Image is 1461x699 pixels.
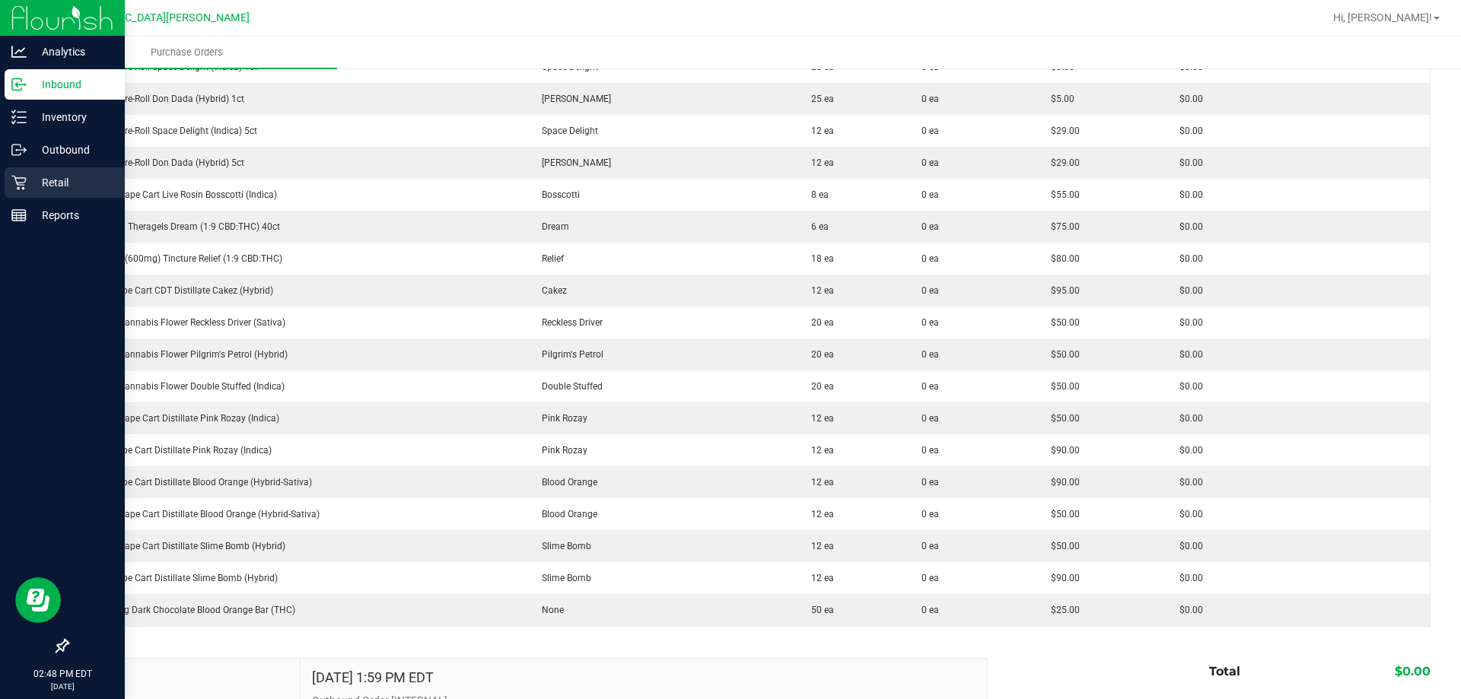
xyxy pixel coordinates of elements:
span: $0.00 [1172,445,1203,456]
span: $0.00 [1172,221,1203,232]
span: $50.00 [1043,381,1080,392]
span: $55.00 [1043,189,1080,200]
span: $50.00 [1043,509,1080,519]
iframe: Resource center [15,577,61,623]
span: $90.00 [1043,573,1080,583]
span: Bosscotti [534,189,580,200]
div: FT 3.5g Cannabis Flower Reckless Driver (Sativa) [78,316,517,329]
span: 12 ea [804,477,834,488]
p: Inbound [27,75,118,94]
span: $25.00 [1043,605,1080,615]
span: $90.00 [1043,477,1080,488]
span: 0 ea [921,124,939,138]
span: 50 ea [804,605,834,615]
span: Reckless Driver [534,317,603,328]
span: 0 ea [921,380,939,393]
span: 0 ea [921,348,939,361]
div: FT 1g Vape Cart Distillate Slime Bomb (Hybrid) [78,571,517,585]
span: 0 ea [921,539,939,553]
span: $0.00 [1172,253,1203,264]
span: Relief [534,253,564,264]
span: $0.00 [1172,413,1203,424]
span: $0.00 [1172,94,1203,104]
span: 0 ea [921,188,939,202]
span: $0.00 [1172,477,1203,488]
span: None [534,605,564,615]
span: Notes [79,670,288,688]
span: $95.00 [1043,285,1080,296]
div: FT 0.5g Vape Cart Distillate Pink Rozay (Indica) [78,411,517,425]
span: 0 ea [921,156,939,170]
span: [GEOGRAPHIC_DATA][PERSON_NAME] [62,11,250,24]
span: [PERSON_NAME] [534,157,611,168]
span: 0 ea [921,92,939,106]
span: $0.00 [1172,541,1203,551]
span: 12 ea [804,573,834,583]
p: [DATE] [7,681,118,692]
span: 0 ea [921,220,939,234]
div: FT 0.5g Vape Cart Distillate Slime Bomb (Hybrid) [78,539,517,553]
span: Space Delight [534,126,598,136]
div: FT 0.5g Pre-Roll Space Delight (Indica) 5ct [78,124,517,138]
span: $0.00 [1172,157,1203,168]
span: $0.00 [1172,349,1203,360]
span: $5.00 [1043,94,1074,104]
div: FT 1g Vape Cart Distillate Pink Rozay (Indica) [78,443,517,457]
span: $0.00 [1172,605,1203,615]
div: SW 30ml (600mg) Tincture Relief (1:9 CBD:THC) [78,252,517,265]
span: 0 ea [921,284,939,297]
inline-svg: Outbound [11,142,27,157]
span: $50.00 [1043,541,1080,551]
span: $29.00 [1043,157,1080,168]
p: Analytics [27,43,118,61]
span: $90.00 [1043,445,1080,456]
span: $50.00 [1043,317,1080,328]
p: 02:48 PM EDT [7,667,118,681]
span: Dream [534,221,569,232]
span: 18 ea [804,253,834,264]
span: 0 ea [921,411,939,425]
span: $0.00 [1172,285,1203,296]
span: 12 ea [804,445,834,456]
span: Pink Rozay [534,413,587,424]
span: Pink Rozay [534,445,587,456]
span: $29.00 [1043,126,1080,136]
div: SW 10mg Theragels Dream (1:9 CBD:THC) 40ct [78,220,517,234]
div: FT 0.5g Pre-Roll Don Dada (Hybrid) 5ct [78,156,517,170]
div: FT 1g Vape Cart Distillate Blood Orange (Hybrid-Sativa) [78,475,517,489]
span: $50.00 [1043,413,1080,424]
p: Outbound [27,141,118,159]
p: Inventory [27,108,118,126]
div: FT 0.5g Vape Cart Distillate Blood Orange (Hybrid-Sativa) [78,507,517,521]
a: Purchase Orders [37,37,337,68]
span: Blood Orange [534,509,597,519]
span: 12 ea [804,509,834,519]
div: HT 100mg Dark Chocolate Blood Orange Bar (THC) [78,603,517,617]
inline-svg: Inventory [11,110,27,125]
div: FT 3.5g Cannabis Flower Pilgrim's Petrol (Hybrid) [78,348,517,361]
span: 12 ea [804,285,834,296]
span: 0 ea [921,603,939,617]
p: Retail [27,173,118,192]
span: Cakez [534,285,567,296]
span: 12 ea [804,541,834,551]
h4: [DATE] 1:59 PM EDT [312,670,434,685]
span: 0 ea [921,443,939,457]
span: Total [1209,664,1240,678]
span: 12 ea [804,413,834,424]
span: $0.00 [1172,381,1203,392]
span: $0.00 [1172,573,1203,583]
span: $0.00 [1172,126,1203,136]
div: GL 0.5g Vape Cart Live Rosin Bosscotti (Indica) [78,188,517,202]
span: 6 ea [804,221,829,232]
span: $50.00 [1043,349,1080,360]
div: FT 3.5g Cannabis Flower Double Stuffed (Indica) [78,380,517,393]
inline-svg: Analytics [11,44,27,59]
inline-svg: Reports [11,208,27,223]
p: Reports [27,206,118,224]
span: Slime Bomb [534,541,591,551]
div: FT 1g Vape Cart CDT Distillate Cakez (Hybrid) [78,284,517,297]
span: Pilgrim's Petrol [534,349,603,360]
span: 0 ea [921,316,939,329]
span: $0.00 [1172,317,1203,328]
